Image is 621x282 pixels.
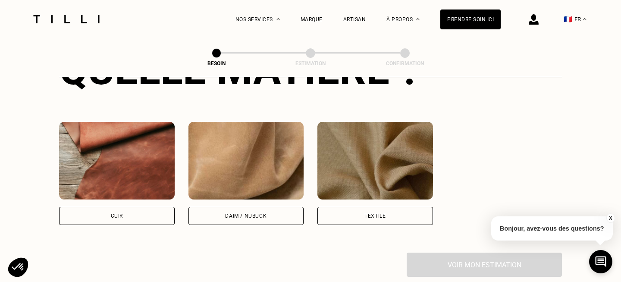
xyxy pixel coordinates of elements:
img: menu déroulant [583,18,586,20]
p: Bonjour, avez-vous des questions? [491,216,613,241]
img: Tilli retouche vos vêtements en Cuir [59,122,175,200]
img: Logo du service de couturière Tilli [30,15,103,23]
div: Estimation [267,60,354,67]
a: Artisan [343,16,366,22]
div: Cuir [111,213,123,219]
img: Tilli retouche vos vêtements en Textile [317,122,433,200]
img: Menu déroulant [276,18,280,20]
a: Marque [301,16,323,22]
div: Daim / Nubuck [225,213,267,219]
img: icône connexion [529,14,539,25]
div: Textile [364,213,386,219]
div: Confirmation [362,60,448,67]
button: X [606,213,615,223]
img: Menu déroulant à propos [416,18,420,20]
img: Tilli retouche vos vêtements en Daim / Nubuck [188,122,304,200]
span: 🇫🇷 [564,15,572,23]
div: Besoin [173,60,260,67]
a: Prendre soin ici [440,10,501,29]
